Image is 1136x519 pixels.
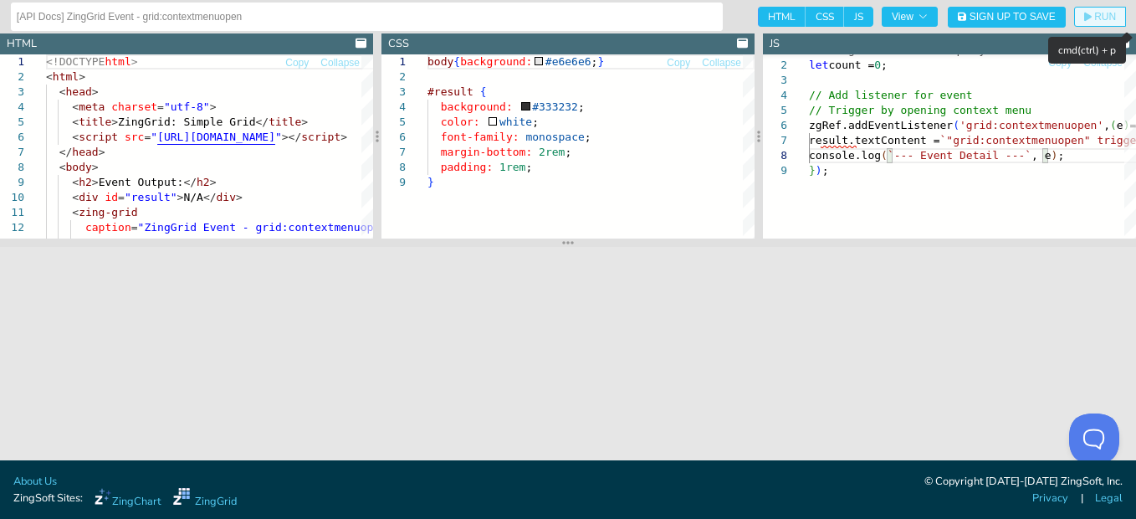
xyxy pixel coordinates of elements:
[701,55,742,71] button: Collapse
[809,134,940,146] span: result.textContent =
[441,131,519,143] span: font-family:
[1117,119,1123,131] span: e
[1058,44,1116,57] span: cmd(ctrl) + p
[822,164,829,177] span: ;
[59,161,66,173] span: <
[99,176,184,188] span: Event Output:
[105,55,130,68] span: html
[7,36,37,52] div: HTML
[763,58,787,73] div: 2
[480,85,487,98] span: {
[888,149,1031,162] span: `--- Event Detail ---`
[763,133,787,148] div: 7
[301,116,308,128] span: >
[118,116,255,128] span: ZingGrid: Simple Grid
[882,7,938,27] button: View
[924,474,1123,491] div: © Copyright [DATE]-[DATE] ZingSoft, Inc.
[284,55,310,71] button: Copy
[85,221,131,234] span: caption
[95,488,161,510] a: ZingChart
[597,55,604,68] span: }
[79,100,105,113] span: meta
[125,131,144,143] span: src
[809,119,953,131] span: zgRef.addEventListener
[381,145,406,160] div: 7
[381,54,406,69] div: 1
[111,100,157,113] span: charset
[809,149,881,162] span: console.log
[151,131,157,143] span: "
[525,161,532,173] span: ;
[763,88,787,103] div: 4
[388,36,409,52] div: CSS
[381,175,406,190] div: 9
[892,12,928,22] span: View
[460,55,532,68] span: background:
[532,100,578,113] span: #333232
[65,85,91,98] span: head
[255,116,269,128] span: </
[72,176,79,188] span: <
[46,70,53,83] span: <
[1110,119,1117,131] span: (
[72,100,79,113] span: <
[1048,58,1072,68] span: Copy
[79,116,111,128] span: title
[763,73,787,88] div: 3
[499,116,532,128] span: white
[72,131,79,143] span: <
[131,221,138,234] span: =
[157,100,164,113] span: =
[881,59,888,71] span: ;
[1074,7,1126,27] button: RUN
[131,55,138,68] span: >
[809,164,816,177] span: }
[17,3,717,30] input: Untitled Demo
[1047,55,1072,71] button: Copy
[441,146,533,158] span: margin-bottom:
[427,176,434,188] span: }
[282,131,301,143] span: ></
[164,100,210,113] span: "utf-8"
[545,55,591,68] span: #e6e6e6
[763,118,787,133] div: 6
[532,116,539,128] span: ;
[285,58,309,68] span: Copy
[763,148,787,163] div: 8
[381,115,406,130] div: 5
[874,59,881,71] span: 0
[1057,149,1064,162] span: ;
[565,146,571,158] span: ;
[320,55,361,71] button: Collapse
[217,191,236,203] span: div
[970,12,1056,22] span: Sign Up to Save
[1083,58,1123,68] span: Collapse
[816,164,822,177] span: )
[381,69,406,85] div: 2
[210,176,217,188] span: >
[702,58,741,68] span: Collapse
[953,119,959,131] span: (
[301,131,340,143] span: script
[125,191,177,203] span: "result"
[183,191,202,203] span: N/A
[763,163,787,178] div: 9
[275,131,282,143] span: "
[441,100,513,113] span: background:
[1052,149,1058,162] span: )
[959,119,1103,131] span: 'grid:contextmenuopen'
[441,161,494,173] span: padding:
[770,36,780,52] div: JS
[173,488,237,510] a: ZingGrid
[177,191,184,203] span: >
[197,176,210,188] span: h2
[1031,149,1051,162] span: , e
[111,116,118,128] span: >
[92,176,99,188] span: >
[381,100,406,115] div: 4
[809,59,828,71] span: let
[844,7,873,27] span: JS
[85,236,164,249] span: context-menu
[79,191,98,203] span: div
[13,474,57,490] a: About Us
